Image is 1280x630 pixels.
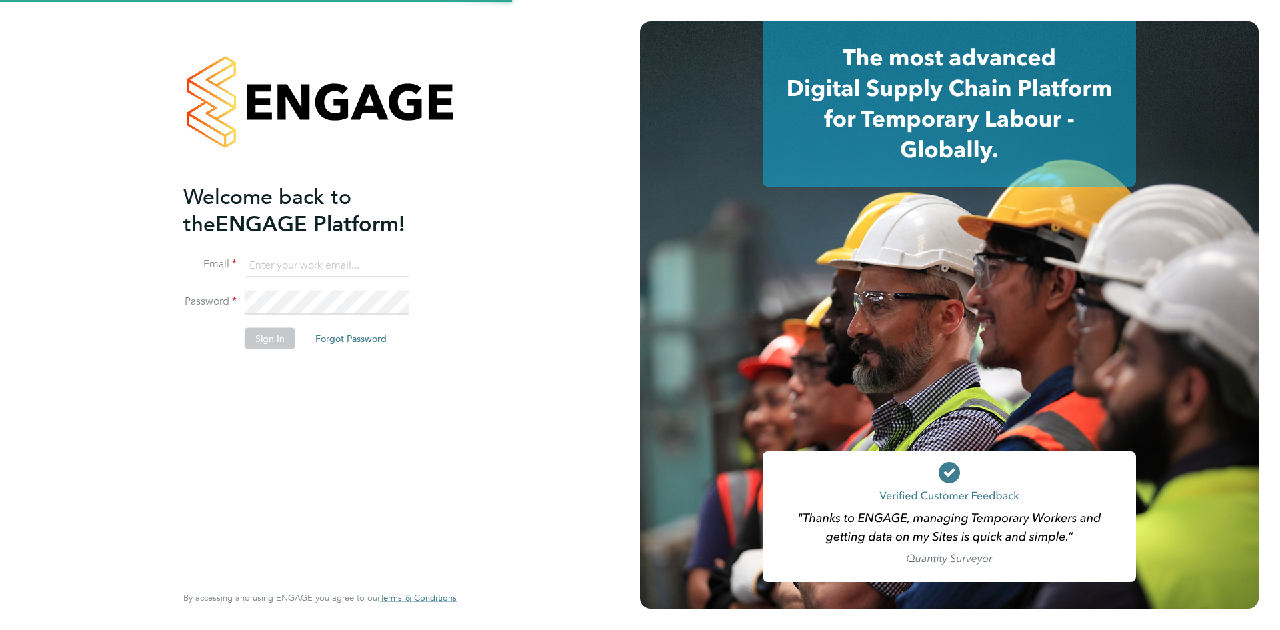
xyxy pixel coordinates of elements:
label: Password [183,295,237,309]
label: Email [183,257,237,271]
button: Forgot Password [305,328,397,349]
button: Sign In [245,328,295,349]
span: By accessing and using ENGAGE you agree to our [183,592,457,603]
h2: ENGAGE Platform! [183,183,443,237]
input: Enter your work email... [245,253,409,277]
span: Terms & Conditions [380,592,457,603]
span: Welcome back to the [183,183,351,237]
a: Terms & Conditions [380,593,457,603]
